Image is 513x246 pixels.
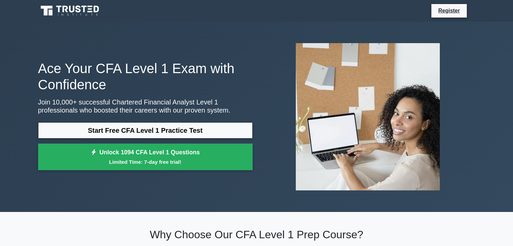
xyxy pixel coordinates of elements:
h2: Why Choose Our CFA Level 1 Prep Course? [38,228,475,241]
p: Join 10,000+ successful Chartered Financial Analyst Level 1 professionals who boosted their caree... [38,98,253,114]
a: Unlock 1094 CFA Level 1 QuestionsLimited Time: 7-day free trial! [38,144,253,171]
a: Start Free CFA Level 1 Practice Test [38,122,253,139]
h1: Ace Your CFA Level 1 Exam with Confidence [38,60,253,93]
small: Limited Time: 7-day free trial! [47,158,244,166]
a: Register [434,6,464,15]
